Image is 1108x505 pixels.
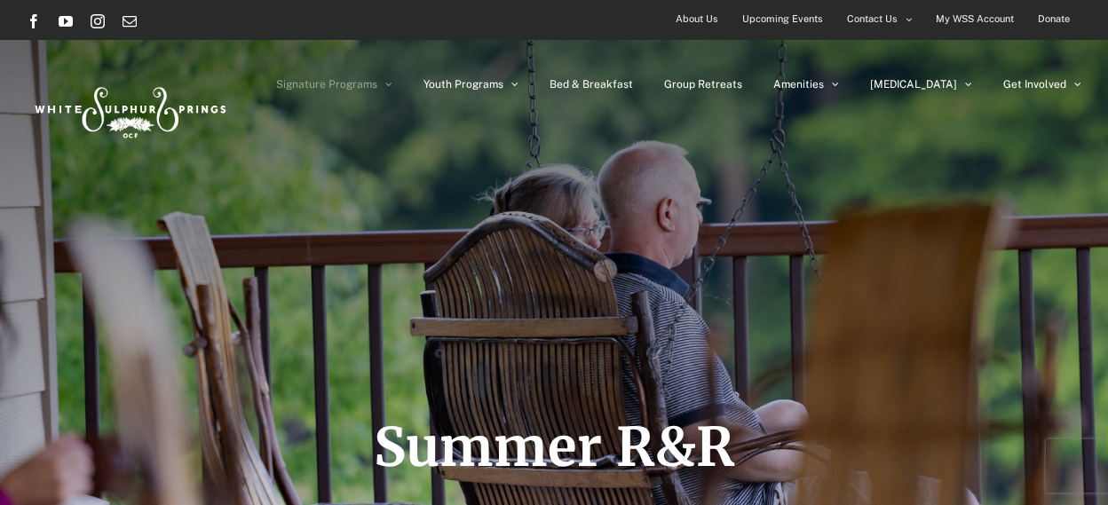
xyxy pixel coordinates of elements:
span: Amenities [773,79,824,90]
a: Instagram [91,14,105,28]
span: Bed & Breakfast [550,79,633,90]
span: Get Involved [1003,79,1066,90]
a: Signature Programs [276,40,392,129]
a: Email [123,14,137,28]
a: Youth Programs [423,40,518,129]
span: About Us [676,6,718,32]
span: Summer R&R [374,414,735,480]
span: Signature Programs [276,79,377,90]
a: Facebook [27,14,41,28]
span: Group Retreats [664,79,742,90]
span: My WSS Account [936,6,1014,32]
a: Bed & Breakfast [550,40,633,129]
nav: Main Menu [276,40,1081,129]
a: Get Involved [1003,40,1081,129]
span: Donate [1038,6,1070,32]
a: Amenities [773,40,839,129]
span: Youth Programs [423,79,503,90]
a: YouTube [59,14,73,28]
span: [MEDICAL_DATA] [870,79,957,90]
span: Contact Us [847,6,898,32]
span: Upcoming Events [742,6,823,32]
img: White Sulphur Springs Logo [27,67,231,151]
a: Group Retreats [664,40,742,129]
a: [MEDICAL_DATA] [870,40,972,129]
